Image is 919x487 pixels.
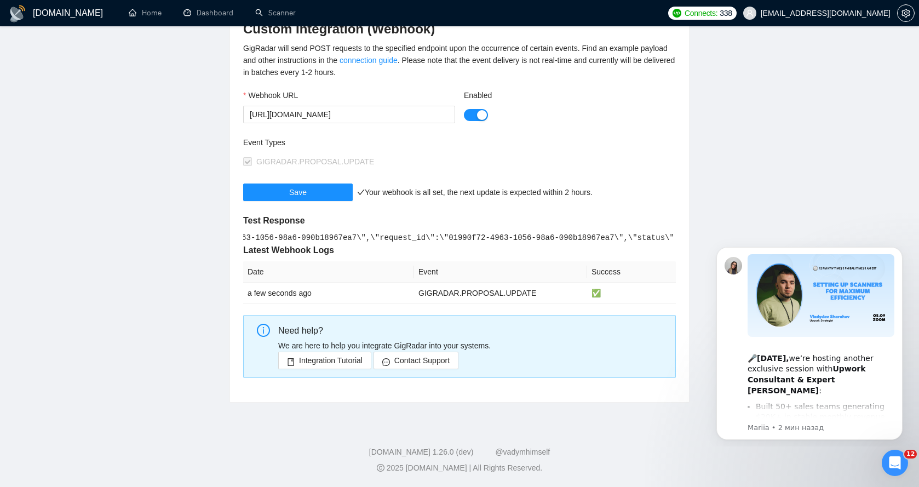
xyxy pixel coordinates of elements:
[255,8,296,18] a: searchScanner
[171,4,192,25] button: Главная
[9,27,210,391] div: Dima говорит…
[53,14,148,25] p: В сети последние 15 мин
[904,450,917,459] span: 12
[414,283,587,304] td: GIGRADAR.PROPOSAL.UPDATE
[18,93,171,104] div: Possible statuses include:
[257,324,270,337] span: info-circle
[243,106,455,123] input: Webhook URL
[243,244,676,257] h5: Latest Webhook Logs
[248,289,312,297] span: a few seconds ago
[700,237,919,446] iframe: Intercom notifications сообщение
[278,340,667,352] p: We are here to help you integrate GigRadar into your systems.
[369,448,474,456] a: [DOMAIN_NAME] 1.26.0 (dev)
[18,188,171,360] div: In the webhook data, this field is typically represented as a status code (e.g., 7 = ACTIVE). You...
[289,186,307,198] span: Save
[31,6,49,24] img: Profile image for Dima
[464,109,488,121] button: Enabled
[299,354,363,366] span: Integration Tutorial
[9,336,210,354] textarea: Ваше сообщение...
[26,104,171,124] li: Submitted: The proposal is submitted.
[464,89,492,101] label: Enabled
[414,261,587,283] th: Event
[243,184,353,201] button: Save
[26,127,171,147] li: Active: The job poster replied to the proposal.
[70,359,78,368] button: Start recording
[256,157,374,166] span: GIGRADAR.PROPOSAL.UPDATE
[243,42,676,78] div: GigRadar will send POST requests to the specified endpoint upon the occurrence of certain events....
[35,359,43,368] button: Средство выбора GIF-файла
[9,27,180,367] div: Thank you for your request! 🙏The "Data Proposal Status" field in the webhook payload indicates th...
[243,136,285,148] label: Event Types
[9,5,26,22] img: logo
[243,89,298,101] label: Webhook URL
[7,4,28,25] button: go back
[591,289,601,297] span: ✅
[357,188,365,196] span: check
[278,326,323,335] span: Need help?
[587,261,676,283] th: Success
[26,163,171,183] li: Hired: The proposal is selected, and the agency is hired to do the job.
[278,352,371,369] button: bookIntegration Tutorial
[382,358,390,366] span: message
[243,261,414,283] th: Date
[53,5,75,14] h1: Dima
[18,296,159,316] a: 🔄 Connect GigRadar to your CRM or other external systems
[357,188,593,197] span: Your webhook is all set, the next update is expected within 2 hours.
[9,462,910,474] div: 2025 [DOMAIN_NAME] | All Rights Reserved.
[183,8,233,18] a: dashboardDashboard
[374,352,458,369] button: messageContact Support
[26,150,171,161] li: Job Closed: The job is closed.
[17,359,26,368] button: Средство выбора эмодзи
[897,4,915,22] button: setting
[897,9,915,18] a: setting
[52,359,61,368] button: Добавить вложение
[192,4,212,24] div: Закрыть
[673,9,681,18] img: upwork-logo.png
[685,7,717,19] span: Connects:
[188,354,205,372] button: Отправить сообщение…
[377,464,384,472] span: copyright
[18,34,171,88] div: Thank you for your request! 🙏 The "Data Proposal Status" field in the webhook payload indicates t...
[129,8,162,18] a: homeHome
[394,354,450,366] span: Contact Support
[278,356,371,365] a: bookIntegration Tutorial
[746,9,754,17] span: user
[495,448,550,456] a: @vadymhimself
[243,214,676,227] h5: Test Response
[720,7,732,19] span: 338
[340,56,398,65] a: connection guide
[882,450,908,476] iframe: Intercom live chat
[287,358,295,366] span: book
